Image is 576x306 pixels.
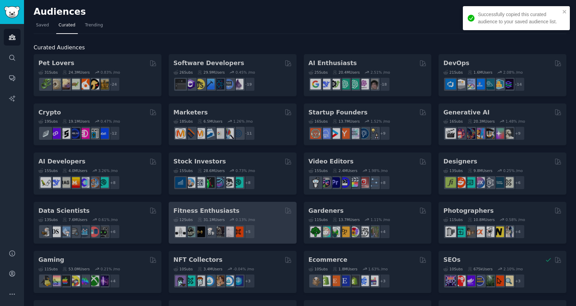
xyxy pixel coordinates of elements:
[56,20,78,34] a: Curated
[83,20,105,34] a: Trending
[34,44,85,52] span: Curated Audiences
[562,9,567,14] button: close
[478,11,560,25] div: Successfully copied this curated audience to your saved audience list.
[34,20,51,34] a: Saved
[4,6,20,18] img: GummySearch logo
[36,22,49,28] span: Saved
[34,7,511,17] h2: Audiences
[85,22,103,28] span: Trending
[59,22,75,28] span: Curated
